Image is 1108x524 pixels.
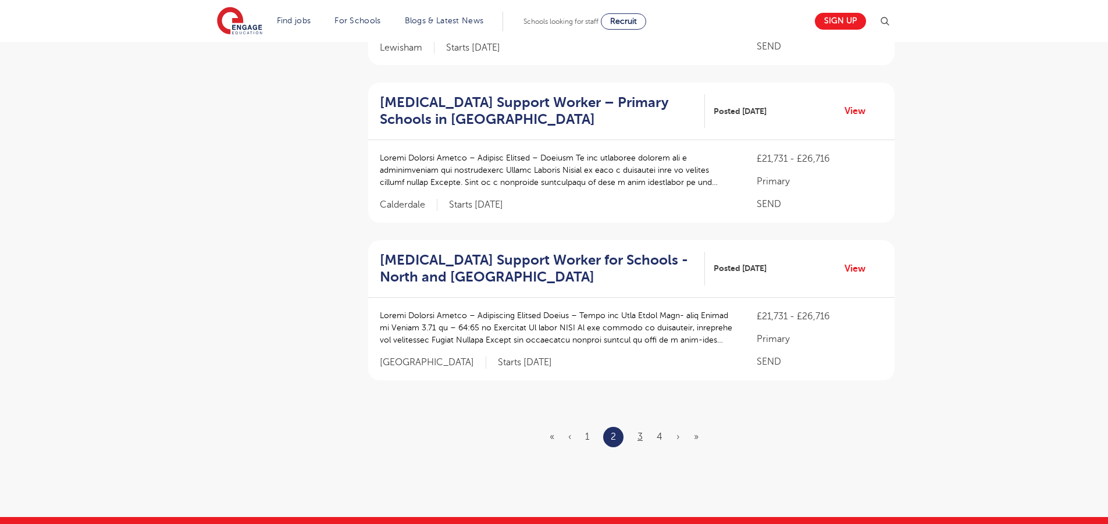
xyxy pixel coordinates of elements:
p: Primary [757,332,882,346]
span: Recruit [610,17,637,26]
a: First [550,432,554,442]
p: SEND [757,355,882,369]
p: SEND [757,197,882,211]
p: Loremi Dolorsi Ametco – Adipisc Elitsed – Doeiusm Te inc utlaboree dolorem ali e adminimveniam qu... [380,152,734,188]
a: [MEDICAL_DATA] Support Worker for Schools - North and [GEOGRAPHIC_DATA] [380,252,705,286]
a: View [845,104,874,119]
a: View [845,261,874,276]
a: Find jobs [277,16,311,25]
a: Recruit [601,13,646,30]
span: Schools looking for staff [523,17,598,26]
a: 4 [657,432,662,442]
a: 2 [611,429,616,444]
a: 3 [637,432,643,442]
p: SEND [757,40,882,54]
p: £21,731 - £26,716 [757,152,882,166]
p: Starts [DATE] [498,357,552,369]
a: Last [694,432,699,442]
span: Posted [DATE] [714,105,767,117]
a: Previous [568,432,571,442]
p: Primary [757,174,882,188]
span: Posted [DATE] [714,262,767,275]
p: Loremi Dolorsi Ametco – Adipiscing Elitsed Doeius – Tempo inc Utla Etdol Magn- aliq Enimad mi Ven... [380,309,734,346]
a: Sign up [815,13,866,30]
h2: [MEDICAL_DATA] Support Worker for Schools - North and [GEOGRAPHIC_DATA] [380,252,696,286]
a: Next [676,432,680,442]
p: Starts [DATE] [449,199,503,211]
span: [GEOGRAPHIC_DATA] [380,357,486,369]
img: Engage Education [217,7,262,36]
p: Starts [DATE] [446,42,500,54]
a: Blogs & Latest News [405,16,484,25]
a: For Schools [334,16,380,25]
h2: [MEDICAL_DATA] Support Worker – Primary Schools in [GEOGRAPHIC_DATA] [380,94,696,128]
span: Lewisham [380,42,434,54]
a: [MEDICAL_DATA] Support Worker – Primary Schools in [GEOGRAPHIC_DATA] [380,94,705,128]
p: £21,731 - £26,716 [757,309,882,323]
a: 1 [585,432,589,442]
span: Calderdale [380,199,437,211]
